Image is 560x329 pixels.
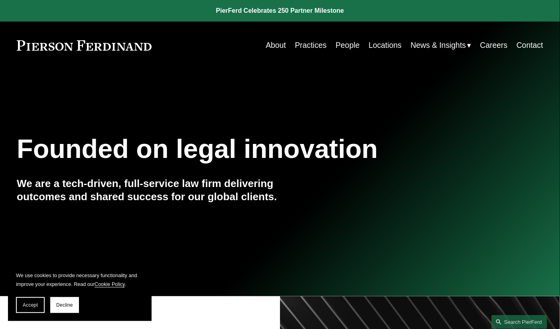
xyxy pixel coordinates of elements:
[23,302,38,308] span: Accept
[517,37,543,53] a: Contact
[411,37,471,53] a: folder dropdown
[336,37,360,53] a: People
[50,297,79,313] button: Decline
[266,37,286,53] a: About
[480,37,508,53] a: Careers
[491,315,547,329] a: Search this site
[17,134,455,164] h1: Founded on legal innovation
[369,37,402,53] a: Locations
[56,302,73,308] span: Decline
[16,271,144,289] p: We use cookies to provide necessary functionality and improve your experience. Read our .
[95,282,125,287] a: Cookie Policy
[8,263,152,321] section: Cookie banner
[295,37,327,53] a: Practices
[16,297,45,313] button: Accept
[411,38,466,52] span: News & Insights
[17,177,280,203] h4: We are a tech-driven, full-service law firm delivering outcomes and shared success for our global...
